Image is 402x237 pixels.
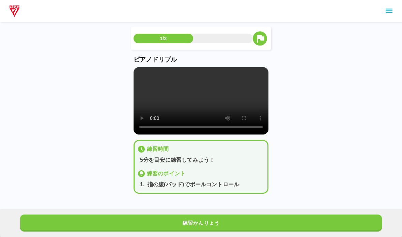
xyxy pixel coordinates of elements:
p: 練習のポイント [147,170,185,178]
p: 1 . [140,180,145,189]
p: 練習時間 [147,145,169,153]
p: 指の腹(パッド)でボールコントロール [148,180,239,189]
p: 5分を目安に練習してみよう！ [140,156,265,164]
button: sidemenu [383,5,395,17]
p: 1/2 [160,35,167,42]
p: ピアノドリブル [134,55,268,64]
button: 練習かんりょう [20,215,382,232]
img: dummy [8,4,21,18]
